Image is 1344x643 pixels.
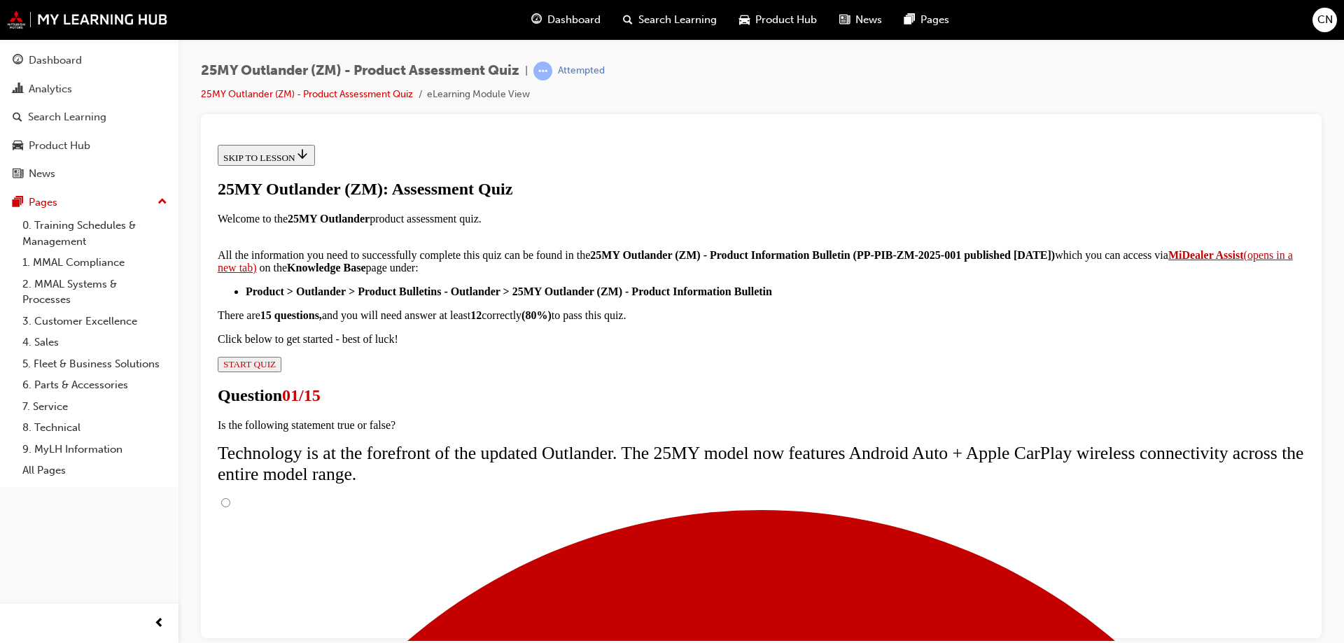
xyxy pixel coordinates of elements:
p: Is the following statement true or false? [6,280,1093,292]
p: Click below to get started - best of luck! [6,194,1093,206]
a: 9. MyLH Information [17,439,173,460]
a: 3. Customer Excellence [17,311,173,332]
span: car-icon [13,140,23,153]
span: search-icon [623,11,633,29]
strong: > Product Bulletins - Outlander > 25MY Outlander (ZM) - Product Information Bulletin [136,146,560,158]
a: 2. MMAL Systems & Processes [17,274,173,311]
button: SKIP TO LESSON [6,6,103,27]
strong: Knowledge Base [75,122,153,134]
span: CN [1317,12,1333,28]
span: | [525,63,528,79]
a: news-iconNews [828,6,893,34]
button: Pages [6,190,173,215]
li: eLearning Module View [427,87,530,103]
div: Search Learning [28,109,106,125]
span: pages-icon [13,197,23,209]
div: News [29,166,55,182]
span: Technology is at the forefront of the updated Outlander. The 25MY model now features Android Auto... [6,304,1091,345]
button: DashboardAnalyticsSearch LearningProduct HubNews [6,45,173,190]
a: Dashboard [6,48,173,73]
strong: MiDealer Assist [956,110,1032,122]
a: 5. Fleet & Business Solutions [17,353,173,375]
div: Dashboard [29,52,82,69]
a: 0. Training Schedules & Management [17,215,173,252]
strong: 12 [258,170,269,182]
span: chart-icon [13,83,23,96]
a: 6. Parts & Accessories [17,374,173,396]
a: 7. Service [17,396,173,418]
a: All Pages [17,460,173,481]
span: guage-icon [531,11,542,29]
div: Product Hub [29,138,90,154]
span: News [855,12,882,28]
h1: Question 1 of 15 [6,247,1093,266]
span: news-icon [839,11,850,29]
a: car-iconProduct Hub [728,6,828,34]
span: Search Learning [638,12,717,28]
span: learningRecordVerb_ATTEMPT-icon [533,62,552,80]
strong: (PP-PIB-ZM-2025-001 published [DATE]) [641,110,843,122]
span: news-icon [13,168,23,181]
a: Analytics [6,76,173,102]
strong: 25MY Outlander [76,73,157,85]
a: 8. Technical [17,417,173,439]
a: 25MY Outlander (ZM) - Product Assessment Quiz [201,88,413,100]
strong: Product > Outlander [34,146,134,158]
p: Welcome to the product assessment quiz. [6,73,1093,86]
div: Analytics [29,81,72,97]
span: search-icon [13,111,22,124]
a: pages-iconPages [893,6,960,34]
span: Dashboard [547,12,601,28]
div: 25MY Outlander (ZM): Assessment Quiz [6,41,1093,59]
span: pages-icon [904,11,915,29]
span: Product Hub [755,12,817,28]
a: Search Learning [6,104,173,130]
strong: 25MY Outlander (ZM) - Product Information Bulletin [378,110,638,122]
span: Question [6,247,70,265]
a: search-iconSearch Learning [612,6,728,34]
a: 4. Sales [17,332,173,353]
a: Product Hub [6,133,173,159]
div: Attempted [558,64,605,78]
span: up-icon [157,193,167,211]
span: (opens in a new tab) [6,110,1081,134]
a: News [6,161,173,187]
span: SKIP TO LESSON [11,13,97,24]
p: All the information you need to successfully complete this quiz can be found in the which you can... [6,97,1093,135]
a: 1. MMAL Compliance [17,252,173,274]
div: Pages [29,195,57,211]
button: CN [1312,8,1337,32]
img: mmal [7,10,168,29]
span: prev-icon [154,615,164,633]
p: There are and you will need answer at least correctly to pass this quiz. [6,170,1093,183]
span: Pages [920,12,949,28]
span: car-icon [739,11,750,29]
strong: 15 questions, [48,170,110,182]
span: guage-icon [13,55,23,67]
strong: (80%) [309,170,339,182]
a: guage-iconDashboard [520,6,612,34]
span: 01/15 [70,247,108,265]
span: 25MY Outlander (ZM) - Product Assessment Quiz [201,63,519,79]
span: START QUIZ [11,220,64,230]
